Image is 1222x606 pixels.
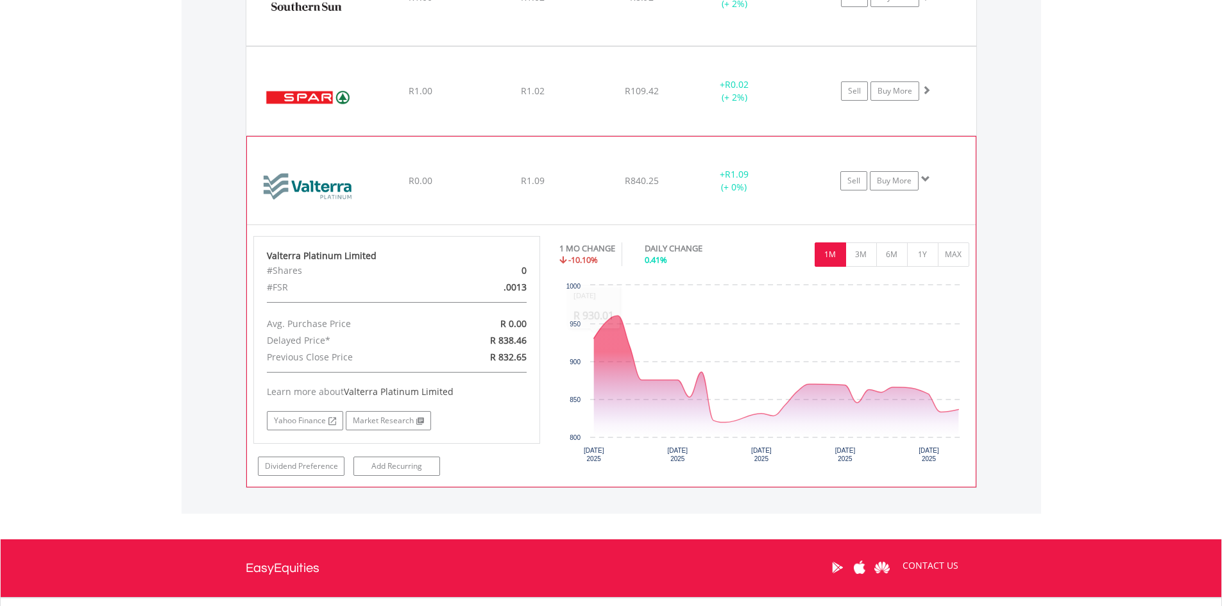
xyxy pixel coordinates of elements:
[521,85,545,97] span: R1.02
[668,447,688,462] text: [DATE] 2025
[521,174,545,187] span: R1.09
[840,171,867,190] a: Sell
[443,279,536,296] div: .0013
[876,242,908,267] button: 6M
[443,262,536,279] div: 0
[257,279,443,296] div: #FSR
[490,334,527,346] span: R 838.46
[625,85,659,97] span: R109.42
[353,457,440,476] a: Add Recurring
[258,457,344,476] a: Dividend Preference
[559,279,969,471] div: Chart. Highcharts interactive chart.
[845,242,877,267] button: 3M
[584,447,604,462] text: [DATE] 2025
[267,385,527,398] div: Learn more about
[841,81,868,101] a: Sell
[490,351,527,363] span: R 832.65
[815,242,846,267] button: 1M
[253,63,363,132] img: EQU.ZA.SPP.png
[257,316,443,332] div: Avg. Purchase Price
[346,411,431,430] a: Market Research
[725,78,749,90] span: R0.02
[570,434,581,441] text: 800
[267,411,343,430] a: Yahoo Finance
[686,78,783,104] div: + (+ 2%)
[500,317,527,330] span: R 0.00
[686,168,782,194] div: + (+ 0%)
[570,321,581,328] text: 950
[894,548,967,584] a: CONTACT US
[826,548,849,587] a: Google Play
[257,332,443,349] div: Delayed Price*
[725,168,749,180] span: R1.09
[344,385,454,398] span: Valterra Platinum Limited
[919,447,939,462] text: [DATE] 2025
[568,254,598,265] span: -10.10%
[751,447,772,462] text: [DATE] 2025
[267,249,527,262] div: Valterra Platinum Limited
[835,447,856,462] text: [DATE] 2025
[409,85,432,97] span: R1.00
[559,242,615,255] div: 1 MO CHANGE
[566,283,581,290] text: 1000
[645,254,667,265] span: 0.41%
[257,262,443,279] div: #Shares
[870,171,919,190] a: Buy More
[907,242,938,267] button: 1Y
[570,396,581,403] text: 850
[849,548,871,587] a: Apple
[246,539,319,597] a: EasyEquities
[253,153,364,221] img: EQU.ZA.VAL.png
[938,242,969,267] button: MAX
[625,174,659,187] span: R840.25
[645,242,747,255] div: DAILY CHANGE
[870,81,919,101] a: Buy More
[871,548,894,587] a: Huawei
[409,174,432,187] span: R0.00
[257,349,443,366] div: Previous Close Price
[570,358,581,366] text: 900
[559,279,969,471] svg: Interactive chart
